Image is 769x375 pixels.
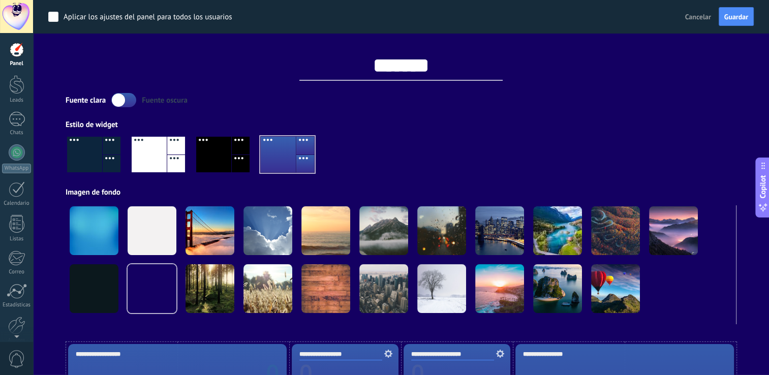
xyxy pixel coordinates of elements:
[2,164,31,173] div: WhatsApp
[2,130,32,136] div: Chats
[66,96,106,105] div: Fuente clara
[2,302,32,308] div: Estadísticas
[142,96,188,105] div: Fuente oscura
[2,60,32,67] div: Panel
[758,175,768,199] span: Copilot
[66,120,736,130] div: Estilo de widget
[2,269,32,275] div: Correo
[66,188,736,197] div: Imagen de fondo
[719,7,754,26] button: Guardar
[2,236,32,242] div: Listas
[2,200,32,207] div: Calendario
[724,13,748,20] span: Guardar
[685,12,711,21] span: Cancelar
[2,97,32,104] div: Leads
[64,12,232,22] div: Aplicar los ajustes del panel para todos los usuarios
[681,9,715,24] button: Cancelar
